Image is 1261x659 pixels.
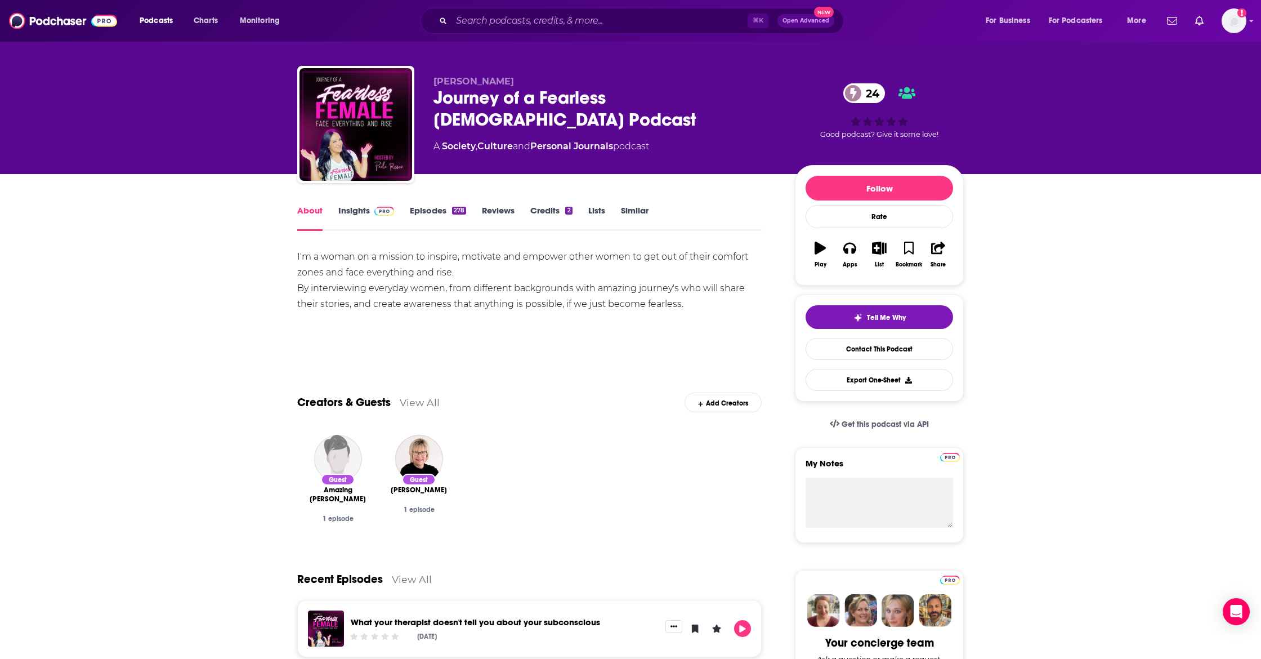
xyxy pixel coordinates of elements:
div: Guest [321,474,355,486]
button: open menu [1119,12,1160,30]
button: Follow [806,176,953,201]
img: Podchaser - Follow, Share and Rate Podcasts [9,10,117,32]
button: open menu [1041,12,1119,30]
span: For Business [986,13,1030,29]
a: Creators & Guests [297,395,391,409]
a: View All [392,573,432,585]
a: Amazing Robyn [306,486,369,504]
div: 1 episode [387,506,450,514]
span: , [476,141,477,152]
span: Get this podcast via API [842,420,929,429]
div: [DATE] [417,633,437,640]
span: ⌘ K [748,14,768,28]
img: Jon Profile [919,594,951,627]
span: Logged in as sarahhallprinc [1222,8,1246,33]
a: Pro website [940,574,960,585]
input: Search podcasts, credits, & more... [451,12,748,30]
button: tell me why sparkleTell Me Why [806,305,953,329]
button: List [865,234,894,275]
img: Podchaser Pro [940,453,960,462]
div: Search podcasts, credits, & more... [431,8,855,34]
span: [PERSON_NAME] [391,486,447,495]
span: Charts [194,13,218,29]
div: Apps [843,261,857,268]
a: Personal Journals [530,141,613,152]
div: 1 episode [306,515,369,523]
svg: Add a profile image [1237,8,1246,17]
button: Bookmark Episode [687,620,704,637]
div: Share [931,261,946,268]
span: Good podcast? Give it some love! [820,130,938,139]
span: Tell Me Why [867,313,906,322]
button: Show More Button [665,620,682,633]
img: Podchaser Pro [940,576,960,585]
button: Show profile menu [1222,8,1246,33]
img: Jules Profile [882,594,914,627]
a: Contact This Podcast [806,338,953,360]
div: 24Good podcast? Give it some love! [795,76,964,146]
span: Podcasts [140,13,173,29]
span: Open Advanced [782,18,829,24]
a: Society [442,141,476,152]
span: Amazing [PERSON_NAME] [306,486,369,504]
div: List [875,261,884,268]
span: 24 [855,83,885,103]
span: and [513,141,530,152]
img: Journey of a Fearless Female Podcast [299,68,412,181]
div: Community Rating: 0 out of 5 [349,633,400,641]
a: Credits2 [530,205,572,231]
span: Monitoring [240,13,280,29]
img: Podchaser Pro [374,207,394,216]
a: Show notifications dropdown [1162,11,1182,30]
button: Share [924,234,953,275]
div: Rate [806,205,953,228]
a: Culture [477,141,513,152]
a: Reviews [482,205,515,231]
img: tell me why sparkle [853,313,862,322]
a: About [297,205,323,231]
div: Add Creators [685,393,762,412]
button: Export One-Sheet [806,369,953,391]
img: Barbara Profile [844,594,877,627]
a: Lists [588,205,605,231]
button: open menu [132,12,187,30]
span: More [1127,13,1146,29]
img: User Profile [1222,8,1246,33]
a: View All [400,397,440,408]
div: Play [815,261,826,268]
a: 24 [843,83,885,103]
button: Play [806,234,835,275]
button: Open AdvancedNew [777,14,834,28]
button: Leave a Rating [708,620,725,637]
button: open menu [232,12,294,30]
a: Recent Episodes [297,572,383,586]
div: Your concierge team [825,636,934,650]
div: Guest [402,474,436,486]
a: Deborah Crowe [391,486,447,495]
a: Pro website [940,451,960,462]
div: Open Intercom Messenger [1223,598,1250,625]
div: 2 [565,207,572,215]
span: For Podcasters [1049,13,1103,29]
img: Amazing Robyn [314,435,362,483]
button: Play [734,620,751,637]
div: A podcast [433,140,649,153]
button: open menu [978,12,1044,30]
img: What your therapist doesn't tell you about your subconscious [308,611,344,647]
span: [PERSON_NAME] [433,76,514,87]
a: Charts [186,12,225,30]
a: What your therapist doesn't tell you about your subconscious [351,617,600,627]
button: Apps [835,234,864,275]
span: New [814,7,834,17]
img: Sydney Profile [807,594,840,627]
div: I'm a woman on a mission to inspire, motivate and empower other women to get out of their comfort... [297,249,762,312]
a: InsightsPodchaser Pro [338,205,394,231]
label: My Notes [806,458,953,478]
img: Deborah Crowe [395,435,443,483]
a: Show notifications dropdown [1191,11,1208,30]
